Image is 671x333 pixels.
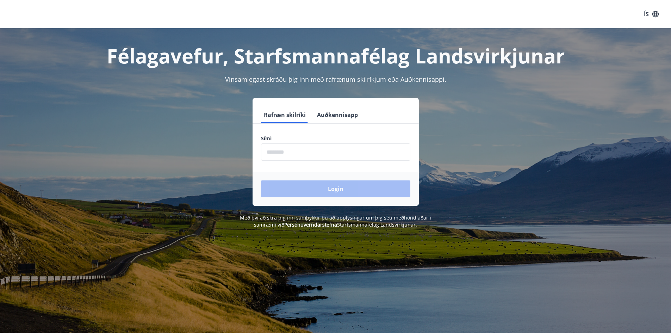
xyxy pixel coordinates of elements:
a: Persónuverndarstefna [284,221,337,228]
h1: Félagavefur, Starfsmannafélag Landsvirkjunar [91,42,581,69]
button: Rafræn skilríki [261,106,309,123]
span: Með því að skrá þig inn samþykkir þú að upplýsingar um þig séu meðhöndlaðar í samræmi við Starfsm... [240,214,431,228]
button: Auðkennisapp [314,106,361,123]
label: Sími [261,135,410,142]
button: ÍS [640,8,663,20]
span: Vinsamlegast skráðu þig inn með rafrænum skilríkjum eða Auðkennisappi. [225,75,446,84]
